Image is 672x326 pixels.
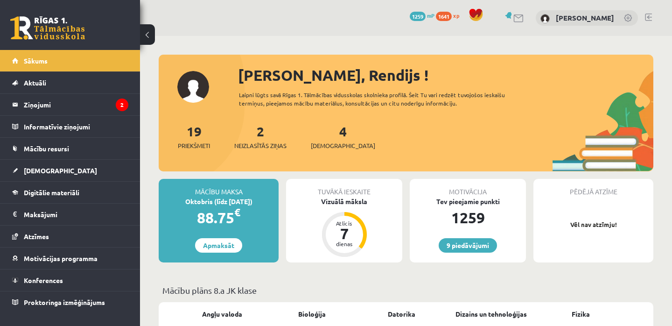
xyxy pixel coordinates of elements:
[24,254,98,262] span: Motivācijas programma
[12,50,128,71] a: Sākums
[116,99,128,111] i: 2
[410,179,526,197] div: Motivācija
[286,179,402,197] div: Tuvākā ieskaite
[330,226,358,241] div: 7
[12,160,128,181] a: [DEMOGRAPHIC_DATA]
[178,141,210,150] span: Priekšmeti
[298,309,326,319] a: Bioloģija
[540,14,550,23] img: Rendijs Dižais-Lejnieks
[436,12,452,21] span: 1641
[202,309,242,319] a: Angļu valoda
[24,116,128,137] legend: Informatīvie ziņojumi
[239,91,536,107] div: Laipni lūgts savā Rīgas 1. Tālmācības vidusskolas skolnieka profilā. Šeit Tu vari redzēt tuvojošo...
[410,206,526,229] div: 1259
[12,226,128,247] a: Atzīmes
[195,238,242,253] a: Apmaksāt
[12,72,128,93] a: Aktuāli
[427,12,434,19] span: mP
[12,269,128,291] a: Konferences
[453,12,459,19] span: xp
[12,138,128,159] a: Mācību resursi
[286,197,402,258] a: Vizuālā māksla Atlicis 7 dienas
[24,232,49,241] span: Atzīmes
[439,238,497,253] a: 9 piedāvājumi
[572,309,590,319] a: Fizika
[24,144,69,153] span: Mācību resursi
[410,12,434,19] a: 1259 mP
[162,284,650,297] p: Mācību plāns 8.a JK klase
[12,248,128,269] a: Motivācijas programma
[538,220,649,229] p: Vēl nav atzīmju!
[10,16,85,40] a: Rīgas 1. Tālmācības vidusskola
[311,123,375,150] a: 4[DEMOGRAPHIC_DATA]
[24,94,128,115] legend: Ziņojumi
[24,204,128,225] legend: Maksājumi
[556,13,614,22] a: [PERSON_NAME]
[330,241,358,247] div: dienas
[234,123,287,150] a: 2Neizlasītās ziņas
[159,179,279,197] div: Mācību maksa
[24,166,97,175] span: [DEMOGRAPHIC_DATA]
[24,57,48,65] span: Sākums
[159,206,279,229] div: 88.75
[12,291,128,313] a: Proktoringa izmēģinājums
[12,94,128,115] a: Ziņojumi2
[159,197,279,206] div: Oktobris (līdz [DATE])
[311,141,375,150] span: [DEMOGRAPHIC_DATA]
[286,197,402,206] div: Vizuālā māksla
[234,141,287,150] span: Neizlasītās ziņas
[24,298,105,306] span: Proktoringa izmēģinājums
[455,309,527,319] a: Dizains un tehnoloģijas
[410,12,426,21] span: 1259
[24,78,46,87] span: Aktuāli
[410,197,526,206] div: Tev pieejamie punkti
[24,188,79,197] span: Digitālie materiāli
[12,116,128,137] a: Informatīvie ziņojumi
[12,204,128,225] a: Maksājumi
[24,276,63,284] span: Konferences
[12,182,128,203] a: Digitālie materiāli
[388,309,415,319] a: Datorika
[533,179,653,197] div: Pēdējā atzīme
[238,64,653,86] div: [PERSON_NAME], Rendijs !
[330,220,358,226] div: Atlicis
[234,206,240,219] span: €
[436,12,464,19] a: 1641 xp
[178,123,210,150] a: 19Priekšmeti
